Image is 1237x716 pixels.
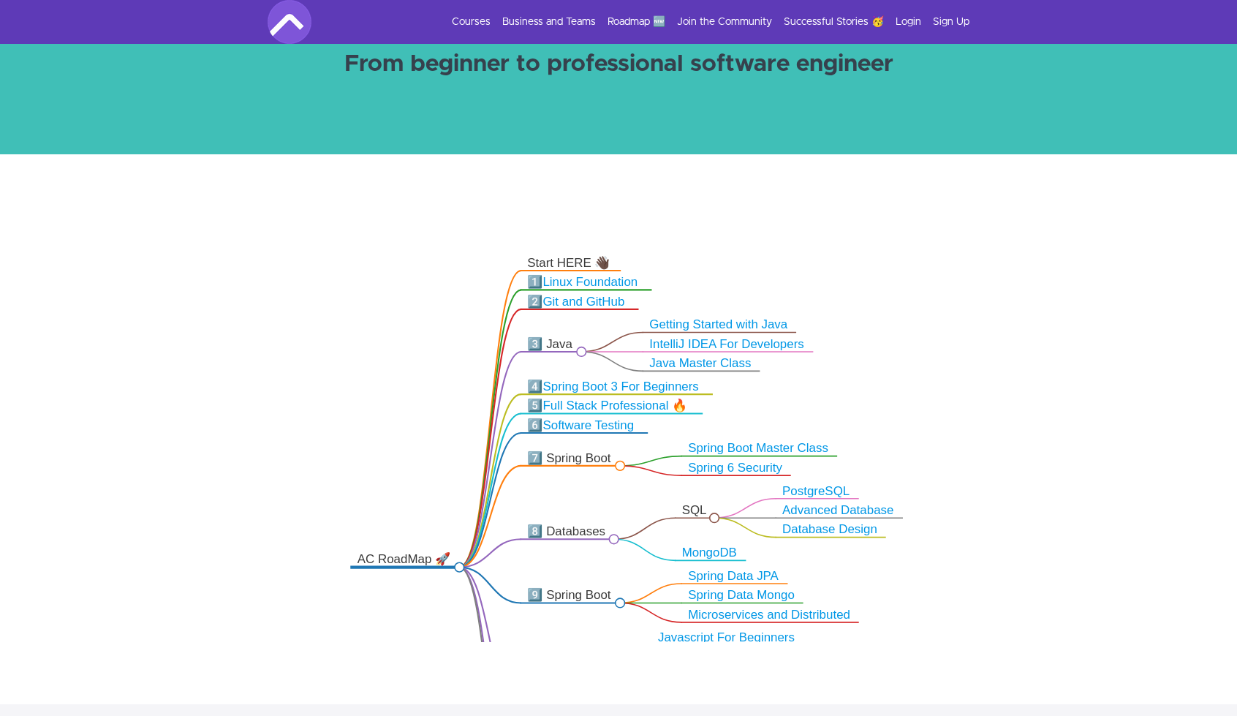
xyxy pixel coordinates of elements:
div: 1️⃣ [528,274,645,290]
a: Spring Boot Master Class [689,442,829,455]
a: Join the Community [677,15,772,29]
a: Login [896,15,921,29]
div: 7️⃣ Spring Boot [528,451,614,466]
a: Advanced Database [783,503,894,516]
div: 8️⃣ Databases [528,524,608,539]
a: Roadmap 🆕 [608,15,665,29]
a: Sign Up [933,15,969,29]
a: PostgreSQL [783,484,850,497]
a: Spring 6 Security [689,461,783,474]
div: AC RoadMap 🚀 [358,552,453,568]
a: Javascript For Beginners [659,631,795,644]
a: Microservices and Distributed [689,608,851,621]
a: Successful Stories 🥳 [784,15,884,29]
a: Business and Teams [502,15,596,29]
a: Getting Started with Java [650,318,788,331]
div: 3️⃣ Java [528,336,576,352]
a: Full Stack Professional 🔥 [543,399,688,412]
a: Java Master Class [650,356,752,369]
div: 5️⃣ [528,399,696,414]
a: Database Design [783,523,878,536]
a: Software Testing [543,418,635,432]
a: Courses [452,15,491,29]
div: 4️⃣ [528,379,705,394]
div: Start HERE 👋🏿 [528,255,613,271]
a: IntelliJ IDEA For Developers [650,337,805,350]
strong: From beginner to professional software engineer [344,53,893,76]
a: Linux Foundation [543,275,638,288]
a: Spring Data JPA [689,569,779,582]
div: 9️⃣ Spring Boot [528,588,614,603]
a: Spring Data Mongo [689,589,795,602]
div: 6️⃣ [528,418,640,433]
a: Git and GitHub [543,295,625,308]
a: Spring Boot 3 For Beginners [543,380,700,393]
div: 2️⃣ [528,294,632,309]
a: MongoDB [682,546,737,559]
div: SQL [682,502,708,518]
